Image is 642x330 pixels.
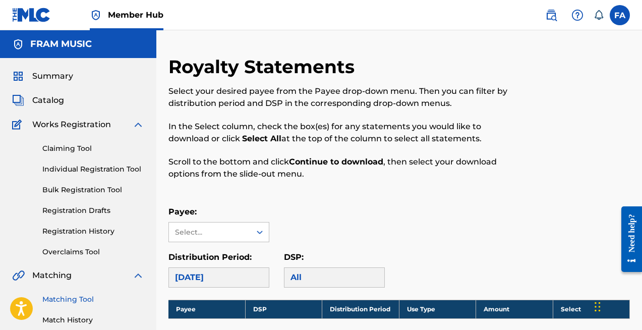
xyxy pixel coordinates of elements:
img: expand [132,119,144,131]
img: help [571,9,583,21]
p: Scroll to the bottom and click , then select your download options from the slide-out menu. [168,156,524,180]
th: Select [553,300,629,318]
a: Claiming Tool [42,143,144,154]
strong: Continue to download [289,157,383,167]
label: Distribution Period: [168,252,252,262]
th: Amount [476,300,553,318]
span: Works Registration [32,119,111,131]
span: Summary [32,70,73,82]
a: Match History [42,315,144,325]
p: Select your desired payee from the Payee drop-down menu. Then you can filter by distribution peri... [168,85,524,109]
div: Drag [595,292,601,322]
span: Member Hub [108,9,163,21]
span: Catalog [32,94,64,106]
a: Bulk Registration Tool [42,185,144,195]
div: Select... [175,227,244,238]
img: MLC Logo [12,8,51,22]
label: Payee: [168,207,197,216]
a: CatalogCatalog [12,94,64,106]
iframe: Resource Center [614,199,642,280]
label: DSP: [284,252,304,262]
th: DSP [245,300,322,318]
strong: Select All [242,134,281,143]
th: Use Type [399,300,476,318]
img: Top Rightsholder [90,9,102,21]
div: User Menu [610,5,630,25]
h5: FRAM MUSIC [30,38,92,50]
th: Payee [168,300,245,318]
a: Registration Drafts [42,205,144,216]
a: SummarySummary [12,70,73,82]
a: Overclaims Tool [42,247,144,257]
p: In the Select column, check the box(es) for any statements you would like to download or click at... [168,121,524,145]
h2: Royalty Statements [168,56,360,78]
img: Catalog [12,94,24,106]
div: Help [567,5,588,25]
img: search [545,9,557,21]
div: Notifications [594,10,604,20]
a: Individual Registration Tool [42,164,144,175]
img: Works Registration [12,119,25,131]
span: Matching [32,269,72,282]
a: Public Search [541,5,561,25]
iframe: Chat Widget [592,282,642,330]
img: expand [132,269,144,282]
a: Registration History [42,226,144,237]
img: Summary [12,70,24,82]
img: Matching [12,269,25,282]
img: Accounts [12,38,24,50]
a: Matching Tool [42,294,144,305]
th: Distribution Period [322,300,399,318]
